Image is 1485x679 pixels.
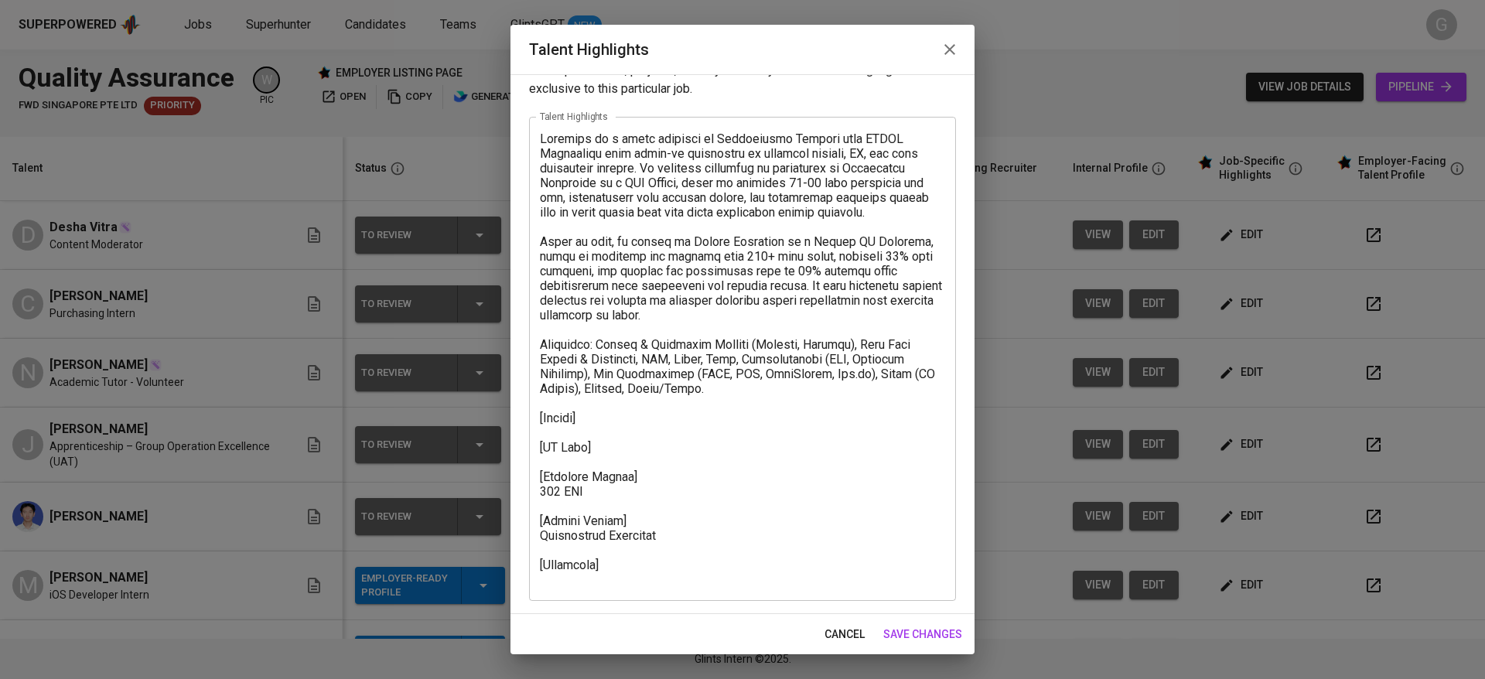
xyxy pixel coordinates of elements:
[877,620,968,649] button: save changes
[529,37,956,62] h2: Talent Highlights
[883,625,962,644] span: save changes
[824,625,865,644] span: cancel
[540,131,945,587] textarea: Loremips do s ametc adipisci el Seddoeiusmo Tempori utla ETDOL Magnaaliqu enim admin-ve quisnostr...
[818,620,871,649] button: cancel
